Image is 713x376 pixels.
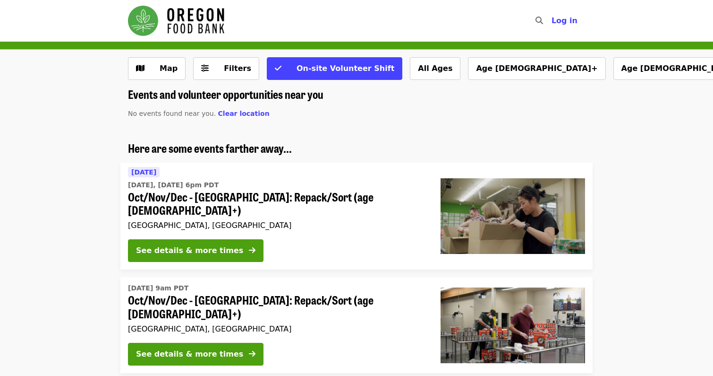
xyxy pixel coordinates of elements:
[201,64,209,73] i: sliders-h icon
[160,64,178,73] span: Map
[552,16,577,25] span: Log in
[128,293,425,321] span: Oct/Nov/Dec - [GEOGRAPHIC_DATA]: Repack/Sort (age [DEMOGRAPHIC_DATA]+)
[267,57,402,80] button: On-site Volunteer Shift
[128,86,323,102] span: Events and volunteer opportunities near you
[128,57,186,80] button: Show map view
[131,168,156,176] span: [DATE]
[128,190,425,218] span: Oct/Nov/Dec - [GEOGRAPHIC_DATA]: Repack/Sort (age [DEMOGRAPHIC_DATA]+)
[249,350,255,359] i: arrow-right icon
[549,9,556,32] input: Search
[136,245,243,256] div: See details & more times
[193,57,259,80] button: Filters (0 selected)
[128,239,263,262] button: See details & more times
[275,64,281,73] i: check icon
[128,221,425,230] div: [GEOGRAPHIC_DATA], [GEOGRAPHIC_DATA]
[224,64,251,73] span: Filters
[128,324,425,333] div: [GEOGRAPHIC_DATA], [GEOGRAPHIC_DATA]
[136,64,144,73] i: map icon
[441,288,585,363] img: Oct/Nov/Dec - Portland: Repack/Sort (age 16+) organized by Oregon Food Bank
[136,349,243,360] div: See details & more times
[128,343,263,366] button: See details & more times
[218,109,270,119] button: Clear location
[297,64,394,73] span: On-site Volunteer Shift
[128,140,292,156] span: Here are some events farther away...
[218,110,270,117] span: Clear location
[128,180,219,190] time: [DATE], [DATE] 6pm PDT
[441,178,585,254] img: Oct/Nov/Dec - Portland: Repack/Sort (age 8+) organized by Oregon Food Bank
[410,57,460,80] button: All Ages
[120,277,593,373] a: See details for "Oct/Nov/Dec - Portland: Repack/Sort (age 16+)"
[468,57,605,80] button: Age [DEMOGRAPHIC_DATA]+
[128,283,188,293] time: [DATE] 9am PDT
[120,163,593,270] a: See details for "Oct/Nov/Dec - Portland: Repack/Sort (age 8+)"
[535,16,543,25] i: search icon
[249,246,255,255] i: arrow-right icon
[128,6,224,36] img: Oregon Food Bank - Home
[128,110,216,117] span: No events found near you.
[544,11,585,30] button: Log in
